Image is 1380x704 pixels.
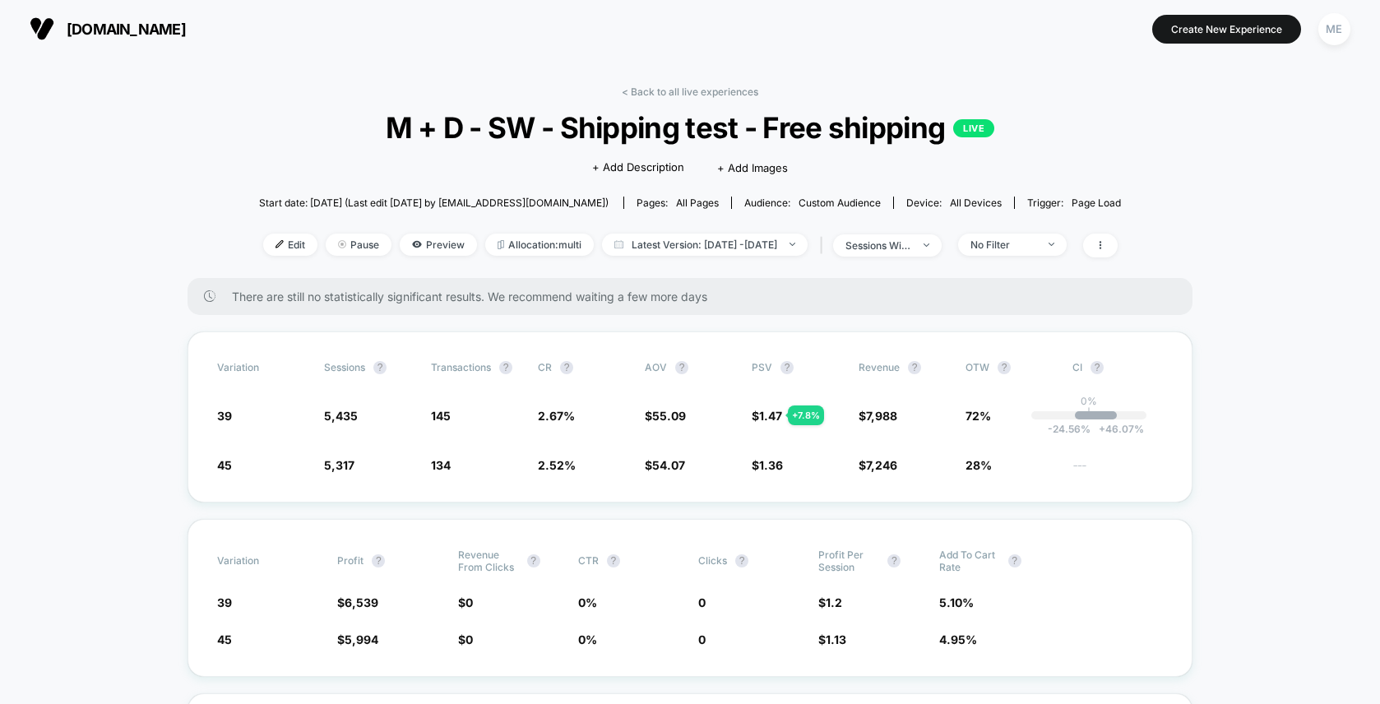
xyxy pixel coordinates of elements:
[324,458,354,472] span: 5,317
[818,632,846,646] span: $
[950,197,1002,209] span: all devices
[1072,361,1163,374] span: CI
[752,361,772,373] span: PSV
[25,16,191,42] button: [DOMAIN_NAME]
[458,632,473,646] span: $
[324,409,358,423] span: 5,435
[1049,243,1054,246] img: end
[924,243,929,247] img: end
[259,197,609,209] span: Start date: [DATE] (Last edit [DATE] by [EMAIL_ADDRESS][DOMAIN_NAME])
[953,119,994,137] p: LIVE
[431,361,491,373] span: Transactions
[759,458,783,472] span: 1.36
[458,595,473,609] span: $
[866,458,897,472] span: 7,246
[592,160,684,176] span: + Add Description
[485,234,594,256] span: Allocation: multi
[276,240,284,248] img: edit
[818,595,842,609] span: $
[67,21,186,38] span: [DOMAIN_NAME]
[458,549,519,573] span: Revenue From Clicks
[324,361,365,373] span: Sessions
[1027,197,1121,209] div: Trigger:
[698,595,706,609] span: 0
[818,549,879,573] span: Profit Per Session
[538,361,552,373] span: CR
[1318,13,1350,45] div: ME
[1091,361,1104,374] button: ?
[1072,461,1163,473] span: ---
[652,458,685,472] span: 54.07
[578,595,597,609] span: 0 %
[326,234,391,256] span: Pause
[675,361,688,374] button: ?
[788,405,824,425] div: + 7.8 %
[652,409,686,423] span: 55.09
[698,632,706,646] span: 0
[338,240,346,248] img: end
[578,554,599,567] span: CTR
[735,554,748,567] button: ?
[859,361,900,373] span: Revenue
[1313,12,1355,46] button: ME
[465,632,473,646] span: 0
[217,458,232,472] span: 45
[431,409,451,423] span: 145
[263,234,317,256] span: Edit
[345,632,378,646] span: 5,994
[645,361,667,373] span: AOV
[998,361,1011,374] button: ?
[372,554,385,567] button: ?
[1072,197,1121,209] span: Page Load
[465,595,473,609] span: 0
[859,409,897,423] span: $
[816,234,833,257] span: |
[560,361,573,374] button: ?
[887,554,901,567] button: ?
[759,409,782,423] span: 1.47
[538,458,576,472] span: 2.52 %
[826,632,846,646] span: 1.13
[1087,407,1091,419] p: |
[499,361,512,374] button: ?
[217,632,232,646] span: 45
[717,161,788,174] span: + Add Images
[1081,395,1097,407] p: 0%
[676,197,719,209] span: all pages
[970,239,1036,251] div: No Filter
[303,110,1078,145] span: M + D - SW - Shipping test - Free shipping
[637,197,719,209] div: Pages:
[498,240,504,249] img: rebalance
[966,458,992,472] span: 28%
[1099,423,1105,435] span: +
[752,409,782,423] span: $
[939,549,1000,573] span: Add To Cart Rate
[744,197,881,209] div: Audience:
[232,289,1160,303] span: There are still no statistically significant results. We recommend waiting a few more days
[1008,554,1021,567] button: ?
[373,361,387,374] button: ?
[217,409,232,423] span: 39
[645,409,686,423] span: $
[538,409,575,423] span: 2.67 %
[431,458,451,472] span: 134
[966,409,991,423] span: 72%
[799,197,881,209] span: Custom Audience
[217,361,308,374] span: Variation
[337,632,378,646] span: $
[790,243,795,246] img: end
[939,595,974,609] span: 5.10 %
[337,595,378,609] span: $
[602,234,808,256] span: Latest Version: [DATE] - [DATE]
[622,86,758,98] a: < Back to all live experiences
[527,554,540,567] button: ?
[578,632,597,646] span: 0 %
[866,409,897,423] span: 7,988
[30,16,54,41] img: Visually logo
[400,234,477,256] span: Preview
[752,458,783,472] span: $
[966,361,1056,374] span: OTW
[645,458,685,472] span: $
[217,595,232,609] span: 39
[908,361,921,374] button: ?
